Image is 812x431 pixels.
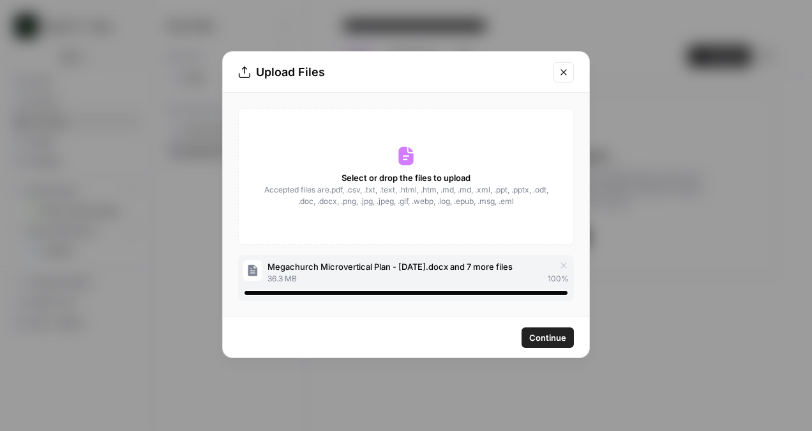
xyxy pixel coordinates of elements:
[267,273,297,285] span: 36.3 MB
[529,331,566,344] span: Continue
[522,327,574,348] button: Continue
[267,260,513,273] span: Megachurch Microvertical Plan - [DATE].docx and 7 more files
[238,63,546,81] div: Upload Files
[553,62,574,82] button: Close modal
[263,184,549,207] span: Accepted files are .pdf, .csv, .txt, .text, .html, .htm, .md, .md, .xml, .ppt, .pptx, .odt, .doc,...
[342,171,470,184] span: Select or drop the files to upload
[548,273,569,285] span: 100 %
